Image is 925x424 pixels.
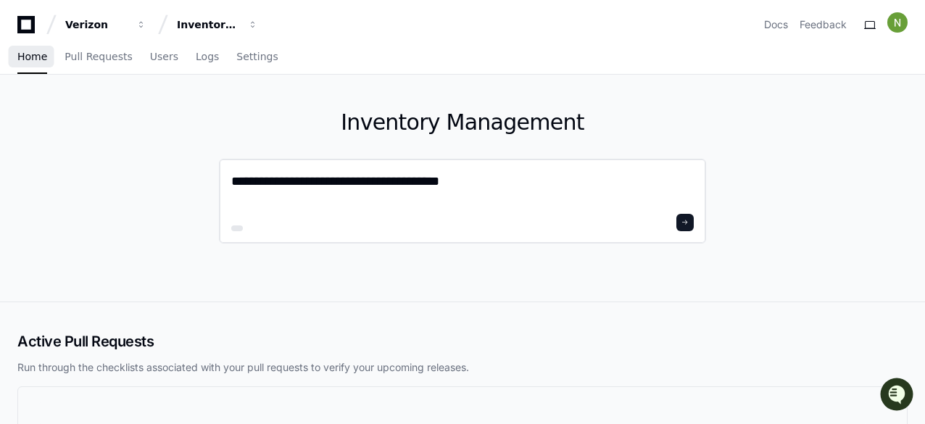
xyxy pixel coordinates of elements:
iframe: Open customer support [879,376,918,415]
h1: Inventory Management [219,109,706,136]
span: Pylon [144,152,175,163]
button: Inventory Management [171,12,264,38]
img: PlayerZero [14,14,43,43]
span: Pull Requests [65,52,132,61]
button: Start new chat [246,112,264,130]
p: Run through the checklists associated with your pull requests to verify your upcoming releases. [17,360,908,375]
div: We're offline, but we'll be back soon! [49,122,210,134]
button: Feedback [800,17,847,32]
div: Welcome [14,58,264,81]
a: Powered byPylon [102,151,175,163]
button: Verizon [59,12,152,38]
span: Logs [196,52,219,61]
a: Docs [764,17,788,32]
a: Home [17,41,47,74]
div: Verizon [65,17,128,32]
img: ACg8ocIiWXJC7lEGJNqNt4FHmPVymFM05ITMeS-frqobA_m8IZ6TxA=s96-c [887,12,908,33]
div: Start new chat [49,108,238,122]
span: Home [17,52,47,61]
a: Pull Requests [65,41,132,74]
h2: Active Pull Requests [17,331,908,352]
a: Users [150,41,178,74]
img: 1756235613930-3d25f9e4-fa56-45dd-b3ad-e072dfbd1548 [14,108,41,134]
span: Settings [236,52,278,61]
div: Inventory Management [177,17,239,32]
span: Users [150,52,178,61]
a: Logs [196,41,219,74]
a: Settings [236,41,278,74]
